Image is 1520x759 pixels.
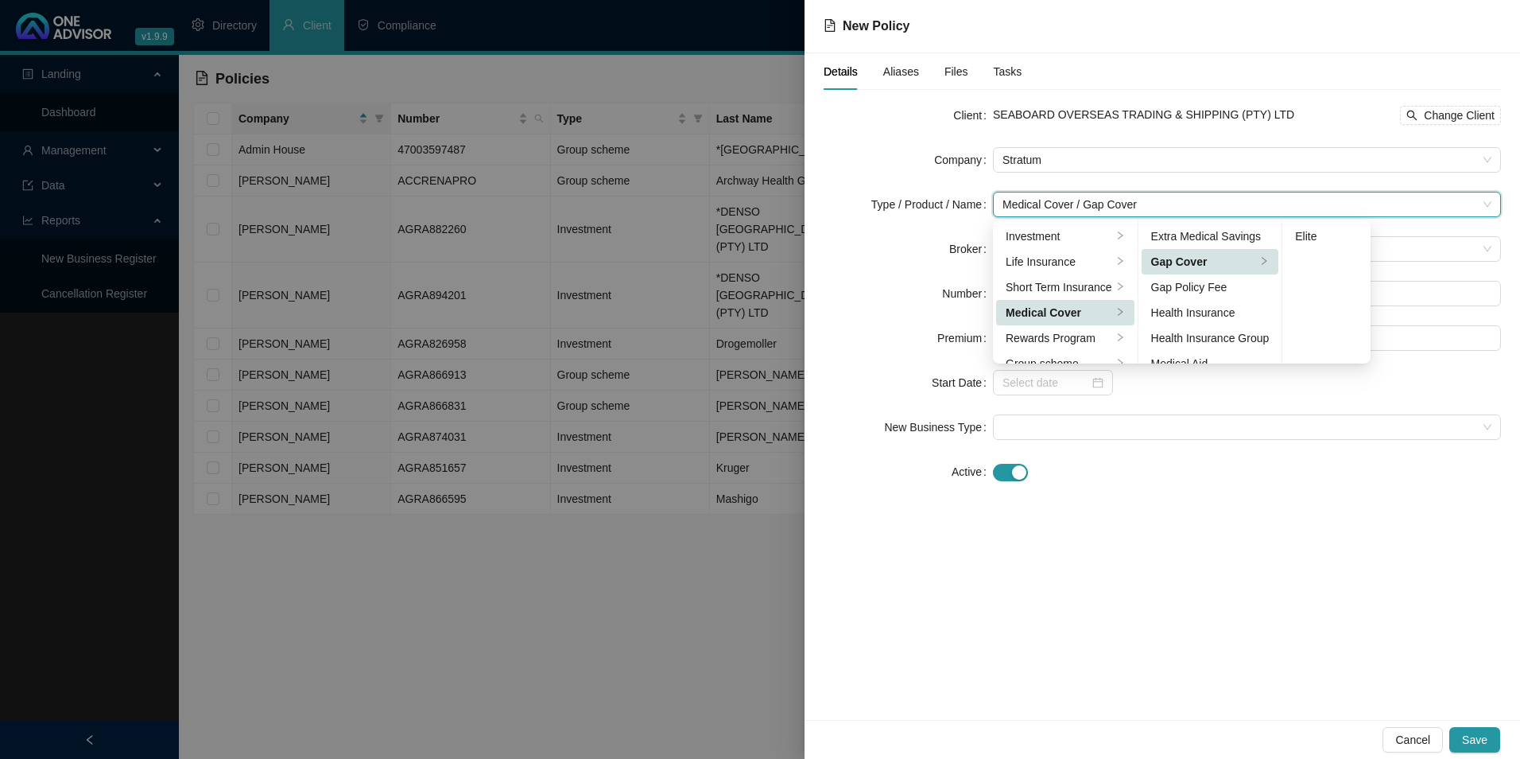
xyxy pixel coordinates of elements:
[884,415,993,440] label: New Business Type
[994,66,1022,77] span: Tasks
[1002,193,1491,216] span: Medical Cover / Gap Cover
[952,459,993,485] label: Active
[824,66,858,77] span: Details
[993,108,1294,121] span: SEABOARD OVERSEAS TRADING & SHIPPING (PTY) LTD
[942,281,993,306] label: Number
[1462,731,1487,749] span: Save
[1406,110,1417,121] span: search
[944,66,968,77] span: Files
[843,19,909,33] span: New Policy
[932,370,993,395] label: Start Date
[949,236,993,262] label: Broker
[1382,727,1443,753] button: Cancel
[1424,107,1495,124] span: Change Client
[824,19,836,32] span: file-text
[937,325,993,351] label: Premium
[1002,148,1491,172] span: Stratum
[953,103,993,128] label: Client
[871,192,993,217] label: Type / Product / Name
[883,66,919,77] span: Aliases
[1449,727,1500,753] button: Save
[1002,374,1089,391] input: Select date
[934,147,993,173] label: Company
[1400,106,1501,125] button: Change Client
[1395,731,1430,749] span: Cancel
